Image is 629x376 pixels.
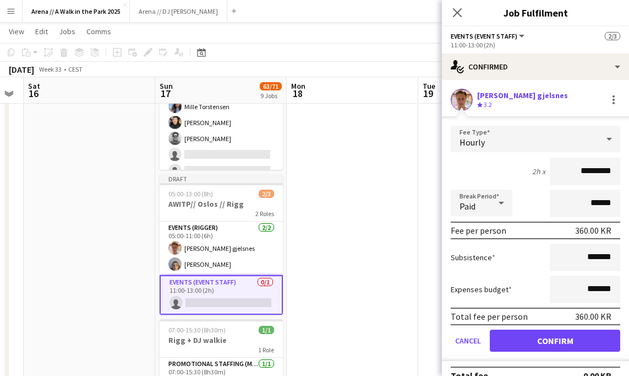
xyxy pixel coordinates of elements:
a: View [4,24,29,39]
span: Events (Event Staff) [451,32,517,40]
span: 1 Role [258,346,274,354]
div: 2h x [532,166,545,176]
span: Tue [423,81,435,91]
span: Sun [160,81,173,91]
h3: Rigg + DJ walkie [160,335,283,345]
app-job-card: Draft05:00-13:00 (8h)2/3AWITP// Oslos // Rigg2 RolesEvents (Rigger)2/205:00-11:00 (6h)[PERSON_NAM... [160,174,283,315]
div: [DATE] [9,64,34,75]
div: CEST [68,65,83,73]
span: 05:00-13:00 (8h) [168,190,213,198]
span: 2 Roles [255,210,274,218]
div: 360.00 KR [575,311,611,322]
button: Cancel [451,330,485,352]
span: 3.2 [484,100,492,109]
button: Arena // A Walk in the Park 2025 [23,1,130,22]
h3: Job Fulfilment [442,6,629,20]
button: Arena // DJ [PERSON_NAME] [130,1,227,22]
label: Expenses budget [451,284,512,294]
div: 360.00 KR [575,225,611,236]
span: Sat [28,81,40,91]
label: Subsistence [451,253,495,262]
a: Edit [31,24,52,39]
span: Hourly [460,137,485,148]
app-card-role: Events (Rigger)2/205:00-11:00 (6h)[PERSON_NAME] gjelsnes[PERSON_NAME] [160,222,283,275]
span: 2/3 [259,190,274,198]
span: Edit [35,26,48,36]
span: Paid [460,201,475,212]
span: 07:00-15:30 (8h30m) [168,326,226,334]
span: 2/3 [605,32,620,40]
button: Events (Event Staff) [451,32,526,40]
app-card-role: Events (Event Staff)0/111:00-13:00 (2h) [160,275,283,315]
span: Comms [86,26,111,36]
span: Week 33 [36,65,64,73]
button: Confirm [490,330,620,352]
div: Draft [160,174,283,183]
div: Total fee per person [451,311,528,322]
div: [PERSON_NAME] gjelsnes [477,90,568,100]
span: Jobs [59,26,75,36]
div: 11:00-13:00 (2h) [451,41,620,49]
div: Fee per person [451,225,506,236]
a: Jobs [54,24,80,39]
span: 18 [289,87,305,100]
h3: AWITP// Oslos // Rigg [160,199,283,209]
span: 63/71 [260,82,282,90]
app-card-role: Events (Event Staff)1I2A4/605:00-07:00 (2h)[PERSON_NAME]Mille Torstensen[PERSON_NAME][PERSON_NAME] [160,64,283,181]
a: Comms [82,24,116,39]
span: 16 [26,87,40,100]
div: Confirmed [442,53,629,80]
div: 9 Jobs [260,92,281,100]
span: 1/1 [259,326,274,334]
span: 19 [421,87,435,100]
span: 17 [158,87,173,100]
span: Mon [291,81,305,91]
span: View [9,26,24,36]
